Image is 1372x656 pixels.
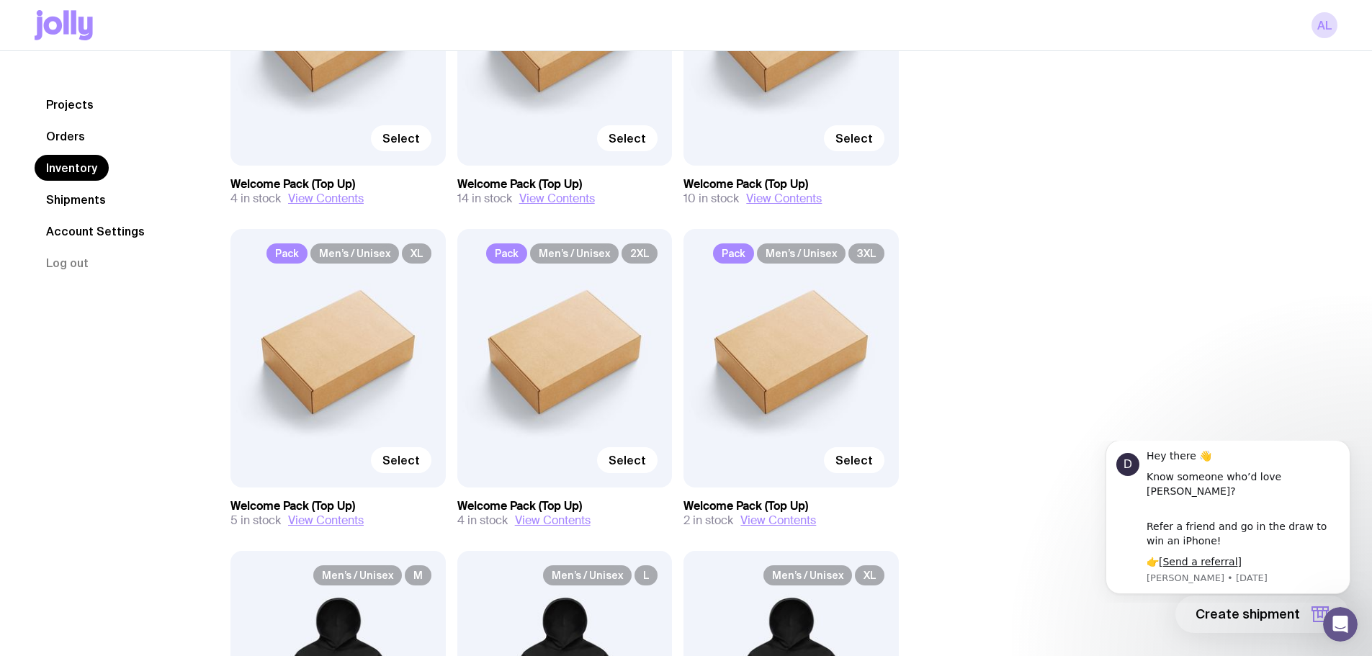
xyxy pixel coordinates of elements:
h3: Welcome Pack (Top Up) [457,499,673,513]
a: Account Settings [35,218,156,244]
span: L [635,565,658,585]
a: Shipments [35,187,117,212]
span: Select [609,453,646,467]
button: View Contents [740,513,816,528]
span: Select [835,131,873,145]
span: Select [382,453,420,467]
span: 10 in stock [683,192,739,206]
iframe: Intercom notifications message [1084,441,1372,603]
span: 2XL [622,243,658,264]
button: Log out [35,250,100,276]
h3: Welcome Pack (Top Up) [230,499,446,513]
button: View Contents [288,192,364,206]
div: Profile image for David [32,12,55,35]
span: Men’s / Unisex [310,243,399,264]
span: 4 in stock [230,192,281,206]
span: Pack [713,243,754,264]
p: Message from David, sent 5w ago [63,131,256,144]
span: 2 in stock [683,513,733,528]
div: Refer a friend and go in the draw to win an iPhone! [63,65,256,107]
h3: Welcome Pack (Top Up) [683,177,899,192]
button: View Contents [288,513,364,528]
button: View Contents [515,513,591,528]
a: Inventory [35,155,109,181]
span: Select [382,131,420,145]
h3: Welcome Pack (Top Up) [230,177,446,192]
span: Select [835,453,873,467]
h3: Welcome Pack (Top Up) [457,177,673,192]
a: Send a referral [79,115,153,127]
button: View Contents [746,192,822,206]
div: 👉[ ] [63,114,256,129]
a: Projects [35,91,105,117]
span: Pack [486,243,527,264]
span: Men’s / Unisex [543,565,632,585]
a: Orders [35,123,97,149]
button: Create shipment [1175,596,1349,633]
span: Create shipment [1196,606,1300,623]
span: Men’s / Unisex [757,243,846,264]
div: Message content [63,9,256,129]
iframe: Intercom live chat [1323,607,1358,642]
span: Men’s / Unisex [313,565,402,585]
span: Select [609,131,646,145]
span: XL [402,243,431,264]
span: 14 in stock [457,192,512,206]
div: Hey there 👋 [63,9,256,23]
span: Men’s / Unisex [763,565,852,585]
a: AL [1312,12,1337,38]
button: View Contents [519,192,595,206]
h3: Welcome Pack (Top Up) [683,499,899,513]
span: 5 in stock [230,513,281,528]
span: M [405,565,431,585]
span: Men’s / Unisex [530,243,619,264]
span: 3XL [848,243,884,264]
span: 4 in stock [457,513,508,528]
span: XL [855,565,884,585]
span: Pack [266,243,308,264]
div: Know someone who’d love [PERSON_NAME]? [63,30,256,58]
